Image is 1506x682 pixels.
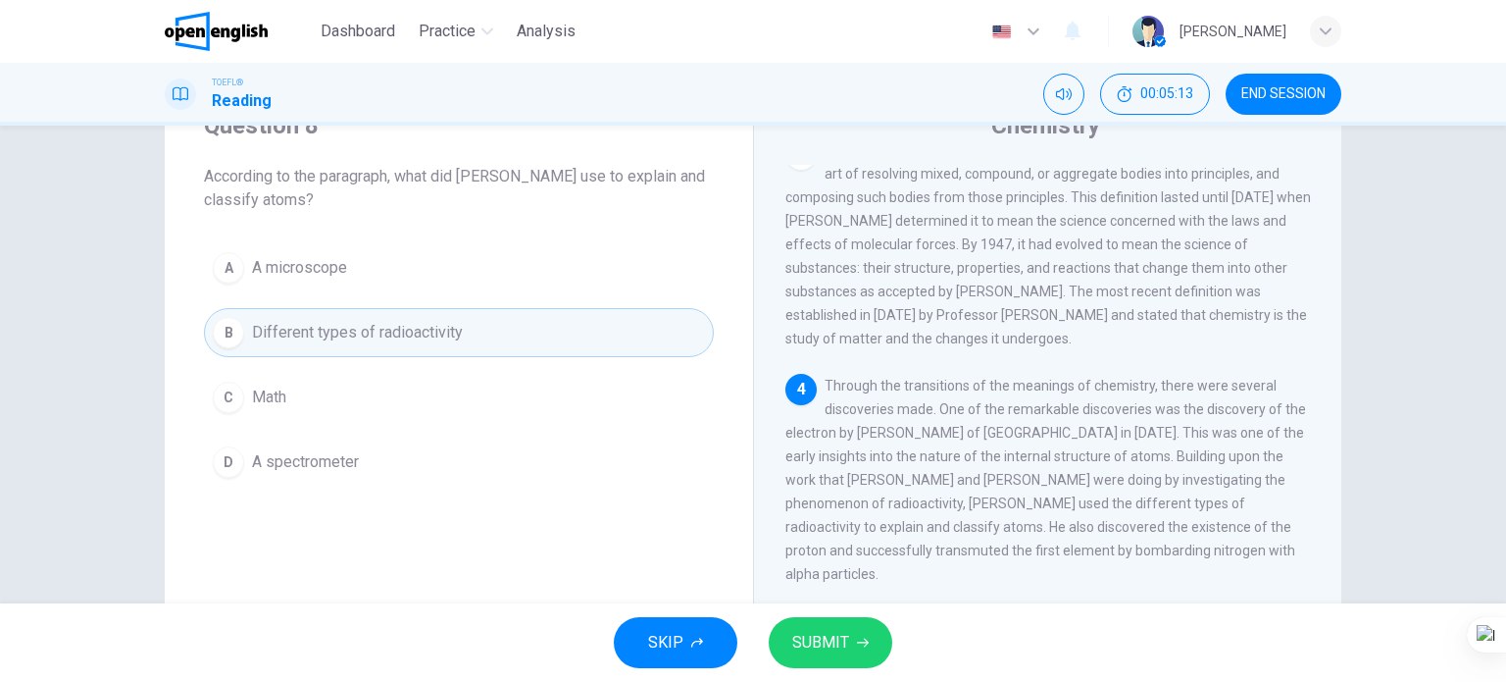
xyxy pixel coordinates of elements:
div: C [213,382,244,413]
button: BDifferent types of radioactivity [204,308,714,357]
span: Through the transitions of the meanings of chemistry, there were several discoveries made. One of... [785,378,1306,582]
span: Analysis [517,20,576,43]
button: 00:05:13 [1100,74,1210,115]
h4: Question 8 [204,110,714,141]
a: OpenEnglish logo [165,12,313,51]
button: END SESSION [1226,74,1341,115]
span: SUBMIT [792,629,849,656]
img: Profile picture [1132,16,1164,47]
button: SKIP [614,617,737,668]
span: According to the paragraph, what did [PERSON_NAME] use to explain and classify atoms? [204,165,714,212]
div: D [213,446,244,478]
span: Math [252,386,286,409]
span: A microscope [252,256,347,280]
h1: Reading [212,89,272,113]
button: Dashboard [313,14,403,49]
div: B [213,317,244,348]
img: OpenEnglish logo [165,12,268,51]
span: SKIP [648,629,683,656]
span: 00:05:13 [1140,86,1193,102]
span: Different types of radioactivity [252,321,463,344]
div: [PERSON_NAME] [1180,20,1286,43]
button: Practice [411,14,501,49]
span: END SESSION [1241,86,1326,102]
button: DA spectrometer [204,438,714,487]
button: Analysis [509,14,583,49]
div: Mute [1043,74,1084,115]
span: Then in [DATE], [PERSON_NAME] [PERSON_NAME] defined chemistry as the art of resolving mixed, comp... [785,142,1311,346]
div: Hide [1100,74,1210,115]
h4: Chemistry [991,110,1100,141]
span: Dashboard [321,20,395,43]
img: en [989,25,1014,39]
button: AA microscope [204,243,714,292]
span: A spectrometer [252,450,359,474]
button: SUBMIT [769,617,892,668]
div: A [213,252,244,284]
span: Practice [419,20,476,43]
button: CMath [204,373,714,422]
span: TOEFL® [212,76,243,89]
div: 4 [785,374,817,405]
